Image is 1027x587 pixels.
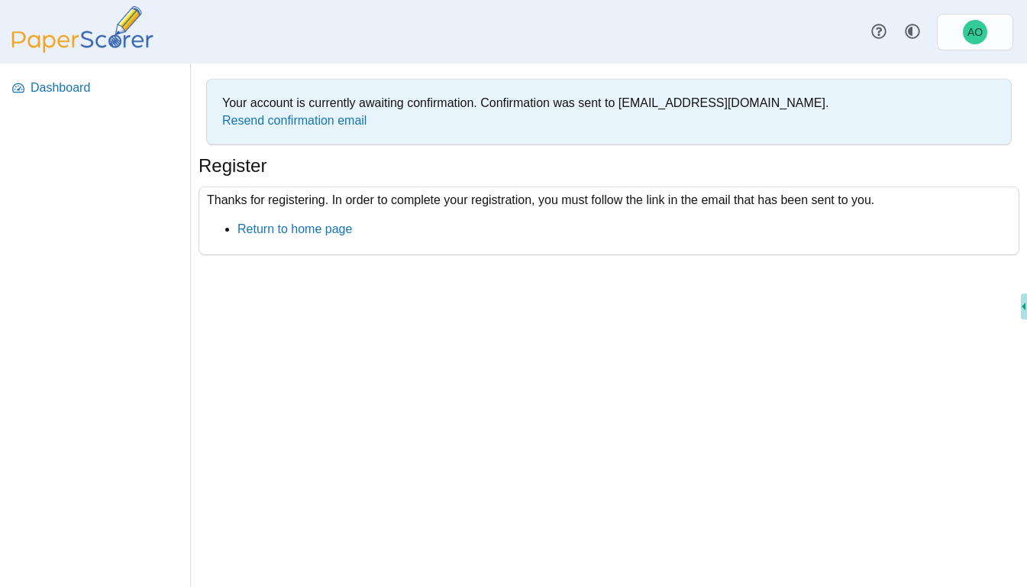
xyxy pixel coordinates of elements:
span: Allysa Orwig [963,20,987,44]
a: Return to home page [237,222,352,235]
a: Resend confirmation email [222,114,367,127]
img: PaperScorer [6,6,159,53]
div: Thanks for registering. In order to complete your registration, you must follow the link in the e... [199,186,1019,256]
span: Dashboard [31,79,179,96]
a: Allysa Orwig [937,14,1013,50]
div: Your account is currently awaiting confirmation. Confirmation was sent to [EMAIL_ADDRESS][DOMAIN_... [215,87,1003,137]
span: Allysa Orwig [967,27,983,37]
h1: Register [199,153,266,179]
a: PaperScorer [6,42,159,55]
a: Dashboard [6,70,186,106]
